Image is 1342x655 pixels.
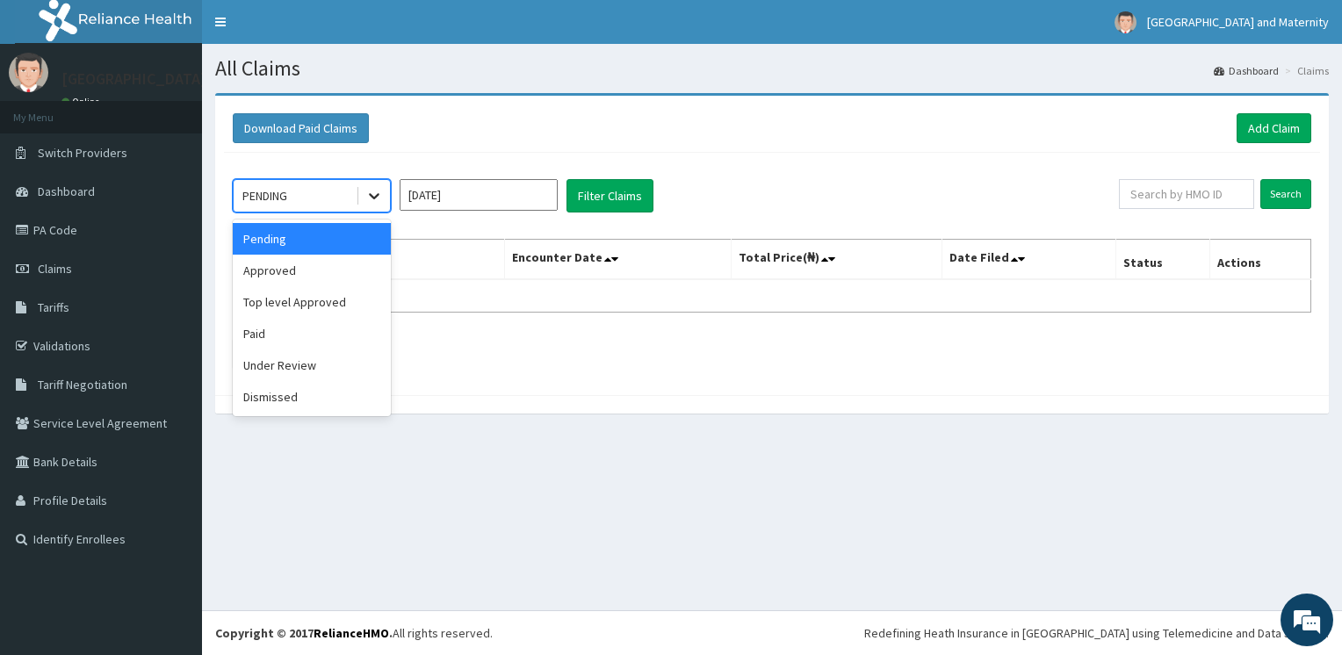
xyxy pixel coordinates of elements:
[566,179,653,212] button: Filter Claims
[1147,14,1329,30] span: [GEOGRAPHIC_DATA] and Maternity
[61,71,306,87] p: [GEOGRAPHIC_DATA] and Maternity
[38,184,95,199] span: Dashboard
[233,286,391,318] div: Top level Approved
[202,610,1342,655] footer: All rights reserved.
[1119,179,1254,209] input: Search by HMO ID
[1214,63,1279,78] a: Dashboard
[505,240,732,280] th: Encounter Date
[1237,113,1311,143] a: Add Claim
[400,179,558,211] input: Select Month and Year
[233,381,391,413] div: Dismissed
[1209,240,1310,280] th: Actions
[1115,240,1209,280] th: Status
[242,187,287,205] div: PENDING
[233,255,391,286] div: Approved
[1281,63,1329,78] li: Claims
[233,318,391,349] div: Paid
[732,240,942,280] th: Total Price(₦)
[864,624,1329,642] div: Redefining Heath Insurance in [GEOGRAPHIC_DATA] using Telemedicine and Data Science!
[38,261,72,277] span: Claims
[314,625,389,641] a: RelianceHMO
[233,223,391,255] div: Pending
[215,625,393,641] strong: Copyright © 2017 .
[38,377,127,392] span: Tariff Negotiation
[1260,179,1311,209] input: Search
[942,240,1115,280] th: Date Filed
[233,349,391,381] div: Under Review
[1115,11,1136,33] img: User Image
[233,113,369,143] button: Download Paid Claims
[61,96,104,108] a: Online
[38,145,127,161] span: Switch Providers
[38,299,69,315] span: Tariffs
[9,53,48,92] img: User Image
[215,57,1329,80] h1: All Claims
